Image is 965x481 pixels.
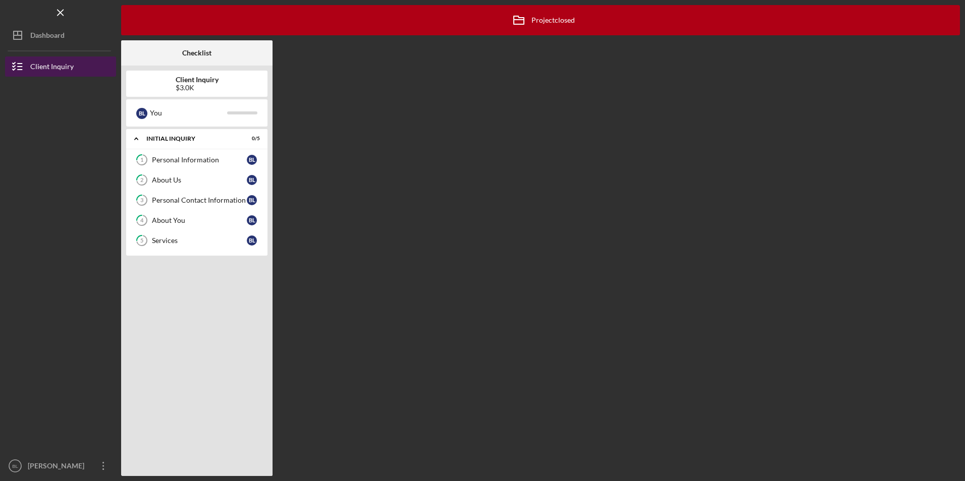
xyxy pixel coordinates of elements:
[242,136,260,142] div: 0 / 5
[131,190,262,210] a: 3Personal Contact InformationBL
[247,155,257,165] div: B L
[140,197,143,204] tspan: 3
[131,210,262,230] a: 4About YouBL
[506,8,575,33] div: Project closed
[152,196,247,204] div: Personal Contact Information
[247,215,257,225] div: B L
[140,157,143,163] tspan: 1
[152,156,247,164] div: Personal Information
[12,463,18,469] text: BL
[131,170,262,190] a: 2About UsBL
[152,216,247,224] div: About You
[247,195,257,205] div: B L
[152,176,247,184] div: About Us
[30,56,74,79] div: Client Inquiry
[146,136,235,142] div: Initial Inquiry
[182,49,211,57] b: Checklist
[176,76,219,84] b: Client Inquiry
[247,175,257,185] div: B L
[247,235,257,246] div: B L
[5,456,116,476] button: BL[PERSON_NAME]
[25,456,91,478] div: [PERSON_NAME]
[5,25,116,45] button: Dashboard
[136,108,147,119] div: B L
[176,84,219,92] div: $3.0K
[131,150,262,170] a: 1Personal InformationBL
[140,177,143,184] tspan: 2
[152,236,247,245] div: Services
[150,104,227,122] div: You
[5,56,116,77] button: Client Inquiry
[131,230,262,251] a: 5ServicesBL
[140,217,144,224] tspan: 4
[30,25,65,48] div: Dashboard
[140,237,143,244] tspan: 5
